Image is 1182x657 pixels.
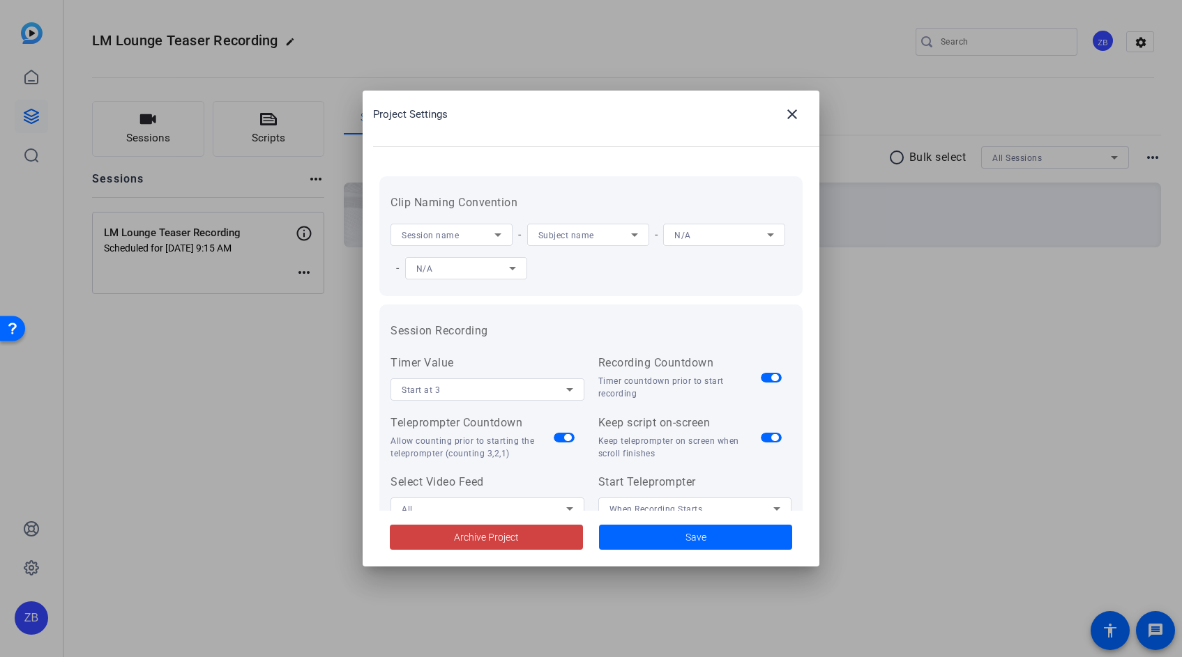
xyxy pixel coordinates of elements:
[391,415,554,431] div: Teleprompter Countdown
[391,355,584,371] div: Timer Value
[402,504,413,514] span: All
[685,530,706,545] span: Save
[538,231,594,240] span: Subject name
[674,231,691,240] span: N/A
[598,415,762,431] div: Keep script on-screen
[454,530,519,545] span: Archive Project
[599,525,792,550] button: Save
[598,375,762,400] div: Timer countdown prior to start recording
[598,435,762,460] div: Keep teleprompter on screen when scroll finishes
[391,323,791,339] h3: Session Recording
[649,228,664,241] span: -
[598,474,792,490] div: Start Teleprompter
[390,525,583,550] button: Archive Project
[402,231,459,240] span: Session name
[598,355,762,371] div: Recording Countdown
[402,385,440,395] span: Start at 3
[513,228,527,241] span: -
[609,504,703,514] span: When Recording Starts
[391,194,791,211] h3: Clip Naming Convention
[373,98,819,131] div: Project Settings
[391,435,554,460] div: Allow counting prior to starting the teleprompter (counting 3,2,1)
[784,106,801,123] mat-icon: close
[416,264,433,274] span: N/A
[391,474,584,490] div: Select Video Feed
[391,261,405,275] span: -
